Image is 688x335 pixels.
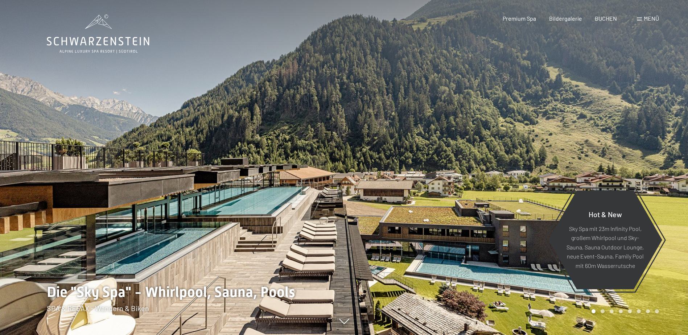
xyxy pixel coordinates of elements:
div: Carousel Page 5 [628,309,632,313]
div: Carousel Page 2 [601,309,605,313]
span: Hot & New [589,210,622,218]
a: Bildergalerie [549,15,582,22]
div: Carousel Page 8 [655,309,659,313]
div: Carousel Page 6 [637,309,641,313]
p: Sky Spa mit 23m Infinity Pool, großem Whirlpool und Sky-Sauna, Sauna Outdoor Lounge, neue Event-S... [566,224,644,270]
a: Hot & New Sky Spa mit 23m Infinity Pool, großem Whirlpool und Sky-Sauna, Sauna Outdoor Lounge, ne... [548,190,663,290]
span: Menü [644,15,659,22]
div: Carousel Page 1 (Current Slide) [592,309,596,313]
a: BUCHEN [595,15,617,22]
div: Carousel Pagination [589,309,659,313]
div: Carousel Page 7 [646,309,650,313]
div: Carousel Page 4 [619,309,623,313]
div: Carousel Page 3 [610,309,614,313]
a: Premium Spa [503,15,536,22]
